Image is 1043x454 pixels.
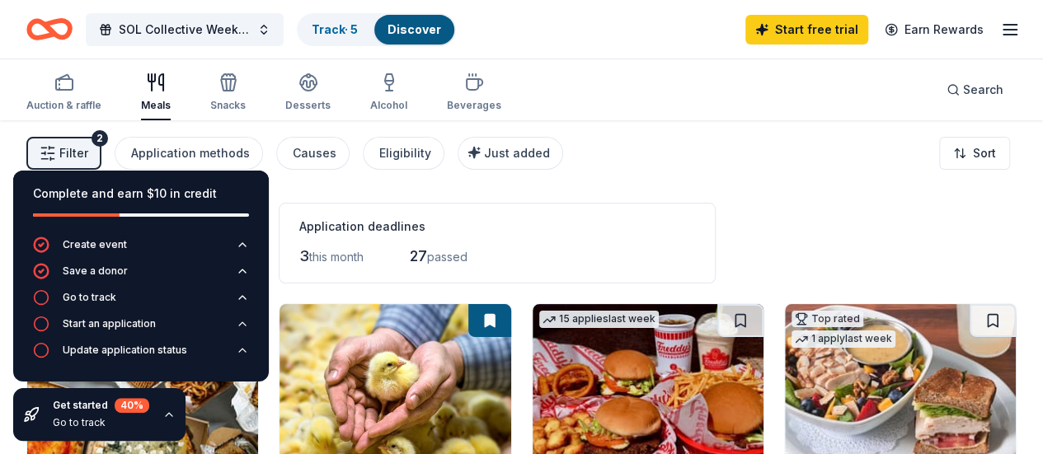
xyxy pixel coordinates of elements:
a: Home [26,10,73,49]
span: SOL Collective Weekly Outreach [119,20,251,40]
div: Save a donor [63,264,128,278]
button: Save a donor [33,263,249,289]
div: Snacks [210,99,246,112]
button: Meals [141,66,171,120]
button: Sort [939,137,1010,170]
span: passed [427,250,467,264]
span: 3 [299,247,309,264]
div: Start an application [63,317,156,330]
div: Create event [63,238,127,251]
button: Filter2 [26,137,101,170]
button: SOL Collective Weekly Outreach [86,13,284,46]
button: Just added [458,137,563,170]
div: Alcohol [370,99,407,112]
span: Sort [973,143,996,163]
div: Eligibility [379,143,431,163]
span: Just added [484,146,550,160]
div: Application deadlines [299,217,695,236]
button: Alcohol [370,66,407,120]
a: Track· 5 [312,22,358,36]
span: 27 [410,247,427,264]
div: Application methods [131,143,250,163]
a: Earn Rewards [875,15,994,44]
div: 1 apply last week [792,330,895,348]
button: Snacks [210,66,246,120]
a: Discover [388,22,441,36]
div: Update application status [63,344,187,357]
span: Filter [59,143,88,163]
a: Start free trial [745,15,868,44]
button: Eligibility [363,137,444,170]
button: Application methods [115,137,263,170]
div: Complete and earn $10 in credit [33,184,249,204]
button: Causes [276,137,350,170]
button: Update application status [33,342,249,368]
div: Auction & raffle [26,99,101,112]
button: Search [933,73,1017,106]
div: 2 [92,130,108,147]
button: Auction & raffle [26,66,101,120]
span: Search [963,80,1003,100]
div: Get started [53,398,149,413]
div: 40 % [115,398,149,413]
button: Create event [33,236,249,263]
div: Causes [293,143,336,163]
div: Top rated [792,311,863,327]
button: Desserts [285,66,331,120]
div: Go to track [53,416,149,429]
span: this month [309,250,364,264]
button: Start an application [33,316,249,342]
div: 15 applies last week [539,311,659,328]
div: Beverages [447,99,501,112]
button: Beverages [447,66,501,120]
div: Desserts [285,99,331,112]
div: Meals [141,99,171,112]
button: Go to track [33,289,249,316]
div: Go to track [63,291,116,304]
button: Track· 5Discover [297,13,456,46]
